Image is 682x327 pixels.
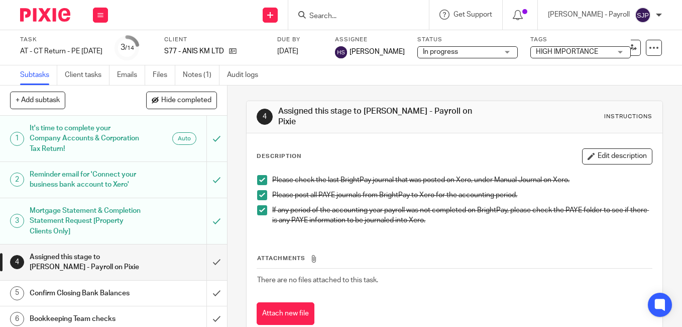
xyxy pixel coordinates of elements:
span: [DATE] [277,48,298,55]
span: Attachments [257,256,305,261]
h1: Bookkeeping Team checks [30,311,141,326]
div: 6 [10,312,24,326]
a: Client tasks [65,65,109,85]
a: Notes (1) [183,65,219,85]
a: Emails [117,65,145,85]
label: Due by [277,36,322,44]
div: AT - CT Return - PE [DATE] [20,46,102,56]
button: Hide completed [146,92,217,109]
p: Description [257,152,301,160]
div: Instructions [604,113,652,121]
span: HIGH IMPORTANCE [536,48,598,55]
div: 2 [10,173,24,187]
p: If any period of the accounting year payroll was not completed on BrightPay, please check the PAY... [272,205,652,226]
div: 1 [10,132,24,146]
div: 5 [10,286,24,300]
button: Edit description [582,148,652,165]
p: Please post all PAYE journals from BrightPay to Xero for the accounting period. [272,190,652,200]
div: 4 [257,109,273,125]
button: + Add subtask [10,92,65,109]
h1: Reminder email for 'Connect your business bank account to Xero' [30,167,141,193]
img: svg%3E [635,7,651,23]
label: Task [20,36,102,44]
p: [PERSON_NAME] - Payroll [548,10,630,20]
small: /14 [125,45,134,51]
label: Client [164,36,265,44]
input: Search [308,12,399,21]
span: Hide completed [161,97,211,105]
a: Subtasks [20,65,57,85]
button: Attach new file [257,302,314,325]
h1: Assigned this stage to [PERSON_NAME] - Payroll on Pixie [278,106,476,128]
label: Status [417,36,518,44]
div: 3 [10,214,24,228]
h1: It's time to complete your Company Accounts & Corporation Tax Return! [30,121,141,156]
div: Auto [172,132,196,145]
span: [PERSON_NAME] [350,47,405,57]
a: Files [153,65,175,85]
span: There are no files attached to this task. [257,277,378,284]
h1: Confirm Closing Bank Balances [30,286,141,301]
a: Audit logs [227,65,266,85]
span: In progress [423,48,458,55]
div: AT - CT Return - PE 31-07-2025 [20,46,102,56]
img: svg%3E [335,46,347,58]
p: S77 - ANIS KM LTD [164,46,224,56]
div: 4 [10,255,24,269]
p: Please check the last BrightPay journal that was posted on Xero, under Manual Journal on Xero. [272,175,652,185]
h1: Assigned this stage to [PERSON_NAME] - Payroll on Pixie [30,250,141,275]
div: 3 [121,42,134,53]
h1: Mortgage Statement & Completion Statement Request [Property Clients Only] [30,203,141,239]
span: Get Support [453,11,492,18]
label: Tags [530,36,631,44]
img: Pixie [20,8,70,22]
label: Assignee [335,36,405,44]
